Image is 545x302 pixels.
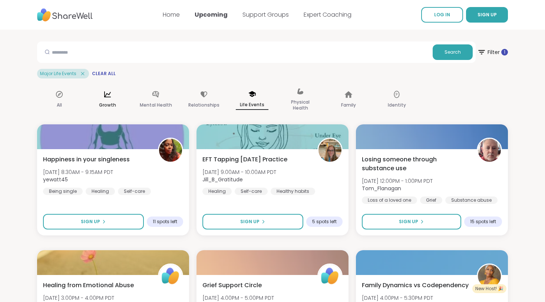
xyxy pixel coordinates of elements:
[478,139,501,162] img: Tom_Flanagan
[86,188,115,195] div: Healing
[99,101,116,110] p: Growth
[434,11,450,18] span: LOG IN
[478,11,497,18] span: SIGN UP
[420,197,442,204] div: Grief
[195,10,228,19] a: Upcoming
[140,101,172,110] p: Mental Health
[362,214,461,229] button: Sign Up
[445,197,498,204] div: Substance abuse
[362,155,469,173] span: Losing someone through substance use
[236,100,268,110] p: Life Events
[202,214,303,229] button: Sign Up
[240,218,260,225] span: Sign Up
[478,265,501,288] img: Rebirth4Love
[43,294,120,302] span: [DATE] 3:00PM - 4:00PM PDT
[421,7,463,23] a: LOG IN
[235,188,268,195] div: Self-care
[40,71,76,77] span: Major Life Events
[399,218,418,225] span: Sign Up
[43,214,144,229] button: Sign Up
[362,281,469,290] span: Family Dynamics vs Codependency
[312,219,337,225] span: 5 spots left
[159,265,182,288] img: ShareWell
[43,176,68,183] b: yewatt45
[81,218,100,225] span: Sign Up
[92,71,116,77] span: Clear All
[362,185,401,192] b: Tom_Flanagan
[433,44,473,60] button: Search
[388,101,406,110] p: Identity
[118,188,151,195] div: Self-care
[163,10,180,19] a: Home
[445,49,461,56] span: Search
[43,168,113,176] span: [DATE] 8:30AM - 9:15AM PDT
[202,188,232,195] div: Healing
[242,10,289,19] a: Support Groups
[470,219,496,225] span: 15 spots left
[57,101,62,110] p: All
[159,139,182,162] img: yewatt45
[466,7,508,23] button: SIGN UP
[202,176,243,183] b: Jill_B_Gratitude
[304,10,351,19] a: Expert Coaching
[188,101,219,110] p: Relationships
[318,265,341,288] img: ShareWell
[504,49,505,56] span: 1
[341,101,356,110] p: Family
[202,155,287,164] span: EFT Tapping [DATE] Practice
[153,219,177,225] span: 11 spots left
[271,188,315,195] div: Healthy habits
[202,294,280,302] span: [DATE] 4:00PM - 5:00PM PDT
[43,188,83,195] div: Being single
[362,197,417,204] div: Loss of a loved one
[472,284,506,293] div: New Host! 🎉
[202,281,262,290] span: Grief Support Circle
[202,168,276,176] span: [DATE] 9:00AM - 10:00AM PDT
[37,5,93,25] img: ShareWell Nav Logo
[477,43,508,61] span: Filter
[43,281,134,290] span: Healing from Emotional Abuse
[362,294,433,302] span: [DATE] 4:00PM - 5:30PM PDT
[318,139,341,162] img: Jill_B_Gratitude
[477,41,508,63] button: Filter 1
[43,155,130,164] span: Happiness in your singleness
[362,177,433,185] span: [DATE] 12:00PM - 1:00PM PDT
[284,98,317,113] p: Physical Health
